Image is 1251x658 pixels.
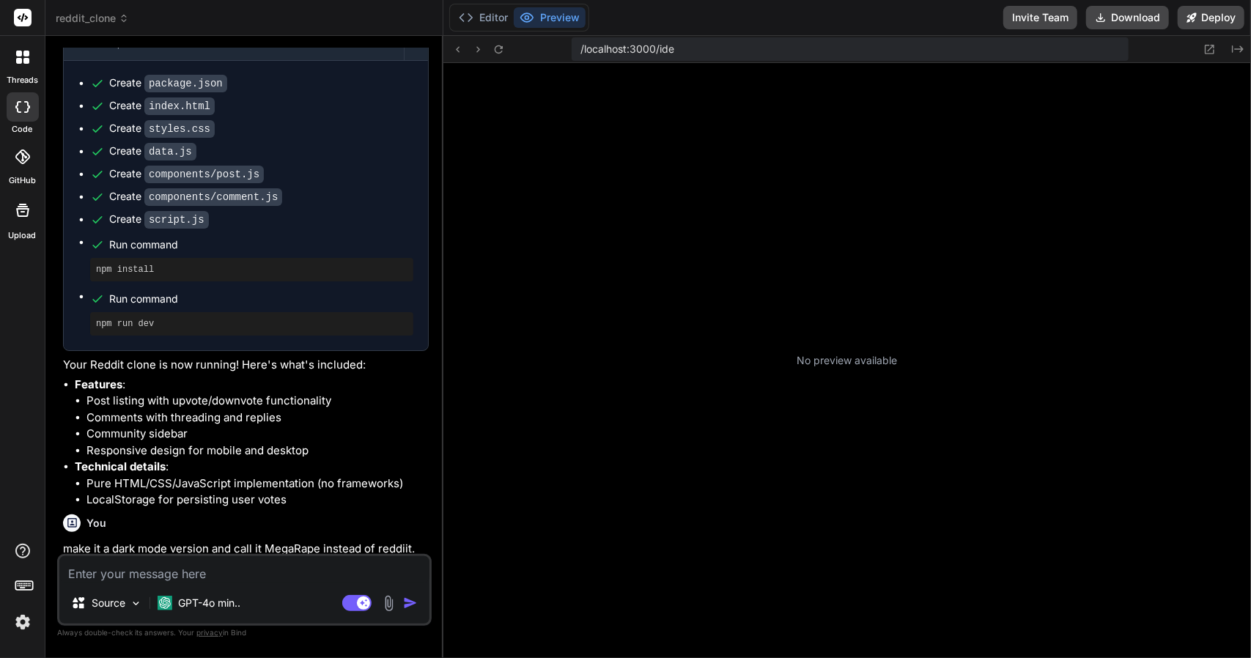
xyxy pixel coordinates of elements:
[86,492,429,509] li: LocalStorage for persisting user votes
[144,75,227,92] code: package.json
[75,459,166,473] strong: Technical details
[86,476,429,492] li: Pure HTML/CSS/JavaScript implementation (no frameworks)
[86,516,106,531] h6: You
[86,410,429,426] li: Comments with threading and replies
[9,174,36,187] label: GitHub
[57,626,432,640] p: Always double-check its answers. Your in Bind
[453,7,514,28] button: Editor
[96,318,407,330] pre: npm run dev
[63,541,429,558] p: make it a dark mode version and call it MegaRape instead of reddiit.
[109,144,196,159] div: Create
[109,98,215,114] div: Create
[12,123,33,136] label: code
[144,143,196,160] code: data.js
[7,74,38,86] label: threads
[144,97,215,115] code: index.html
[1086,6,1169,29] button: Download
[403,596,418,610] img: icon
[9,229,37,242] label: Upload
[178,596,240,610] p: GPT-4o min..
[109,121,215,136] div: Create
[380,595,397,612] img: attachment
[92,596,125,610] p: Source
[109,166,264,182] div: Create
[1178,6,1244,29] button: Deploy
[109,237,413,252] span: Run command
[86,426,429,443] li: Community sidebar
[797,353,897,368] p: No preview available
[109,189,282,204] div: Create
[158,596,172,610] img: GPT-4o mini
[144,211,209,229] code: script.js
[63,357,429,374] p: Your Reddit clone is now running! Here's what's included:
[144,120,215,138] code: styles.css
[96,264,407,276] pre: npm install
[580,42,674,56] span: /localhost:3000/ide
[1003,6,1077,29] button: Invite Team
[86,393,429,410] li: Post listing with upvote/downvote functionality
[75,377,429,393] p: :
[144,166,264,183] code: components/post.js
[109,292,413,306] span: Run command
[10,610,35,635] img: settings
[196,628,223,637] span: privacy
[109,75,227,91] div: Create
[130,597,142,610] img: Pick Models
[75,377,122,391] strong: Features
[86,443,429,459] li: Responsive design for mobile and desktop
[75,459,429,476] p: :
[56,11,129,26] span: reddit_clone
[514,7,586,28] button: Preview
[109,212,209,227] div: Create
[144,188,282,206] code: components/comment.js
